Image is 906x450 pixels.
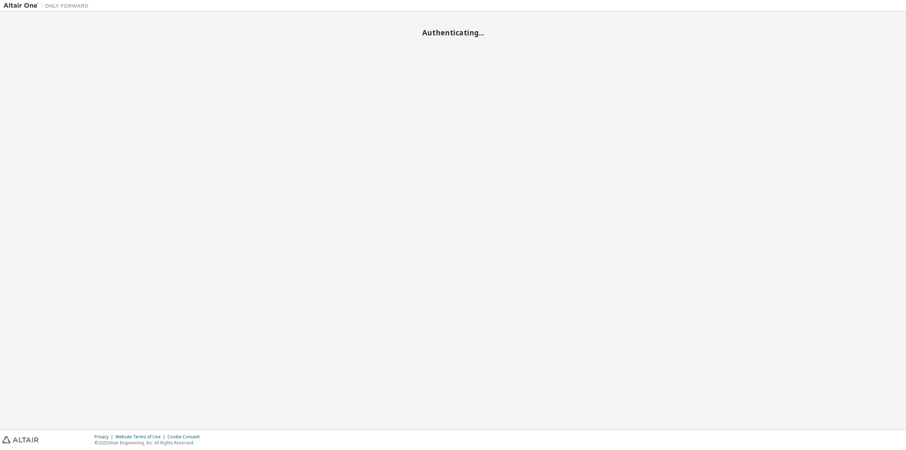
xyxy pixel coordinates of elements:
h2: Authenticating... [4,28,902,37]
div: Website Terms of Use [115,434,167,440]
div: Cookie Consent [167,434,204,440]
p: © 2025 Altair Engineering, Inc. All Rights Reserved. [94,440,204,446]
img: Altair One [4,2,92,9]
img: altair_logo.svg [2,436,39,444]
div: Privacy [94,434,115,440]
